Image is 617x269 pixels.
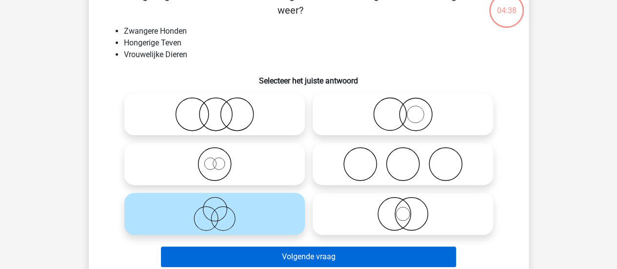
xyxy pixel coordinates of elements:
li: Vrouwelijke Dieren [124,49,513,61]
h6: Selecteer het juiste antwoord [104,68,513,85]
button: Volgende vraag [161,247,456,267]
li: Zwangere Honden [124,25,513,37]
li: Hongerige Teven [124,37,513,49]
